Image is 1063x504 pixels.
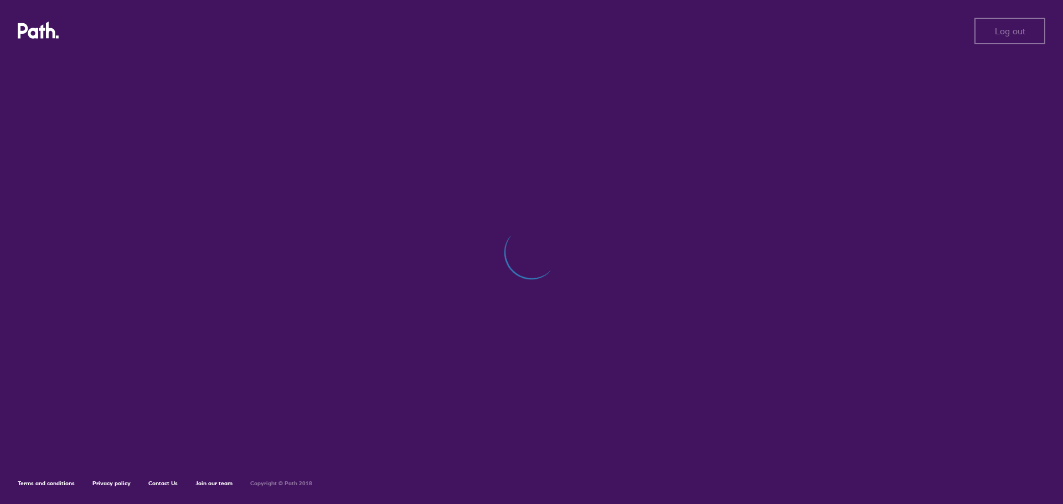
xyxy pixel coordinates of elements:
[250,480,312,487] h6: Copyright © Path 2018
[974,18,1045,44] button: Log out
[195,480,233,487] a: Join our team
[18,480,75,487] a: Terms and conditions
[92,480,131,487] a: Privacy policy
[995,26,1025,36] span: Log out
[148,480,178,487] a: Contact Us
